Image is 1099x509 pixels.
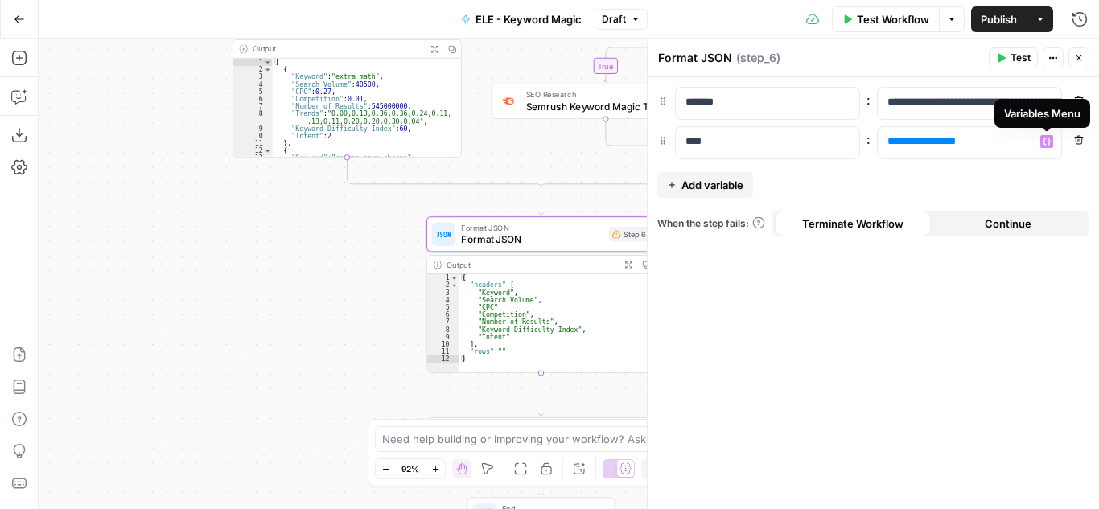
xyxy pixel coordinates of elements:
div: SEO ResearchSemrush Keyword Magic ToolStep 4 [492,84,721,119]
div: 1 [427,274,459,281]
div: Output[ { "Keyword":"extra math", "Search Volume":40500, "CPC":0.27, "Competition":0.01, "Number ... [233,1,462,158]
span: ( step_6 ) [736,50,780,66]
div: 3 [233,73,273,80]
span: ELE - Keyword Magic [475,11,582,27]
span: Toggle code folding, rows 12 through 21 [264,147,272,154]
div: 6 [233,96,273,103]
button: Add variable [657,172,753,198]
img: 8a3tdog8tf0qdwwcclgyu02y995m [500,94,515,109]
span: Toggle code folding, rows 1 through 1002 [264,59,272,66]
div: 3 [427,289,459,296]
button: Publish [971,6,1027,32]
div: 10 [427,341,459,348]
g: Edge from step_3 to step_4 [603,36,735,82]
g: Edge from step_6 to step_7 [539,373,544,416]
div: 4 [427,296,459,303]
span: Terminate Workflow [802,216,903,232]
a: When the step fails: [657,216,765,231]
div: 12 [233,147,273,154]
div: 9 [233,125,273,132]
div: 6 [427,311,459,318]
div: 9 [427,333,459,340]
span: SEO Research [526,88,679,101]
div: 4 [233,80,273,88]
div: Output [447,259,615,271]
span: : [866,90,871,109]
span: Publish [981,11,1017,27]
div: 8 [233,110,273,125]
div: IntegrationGoogle Sheets IntegrationStep 7 [426,417,656,453]
div: Format JSONFormat JSONStep 6Output{ "headers":[ "Keyword", "Search Volume", "CPC", "Competition",... [426,216,656,373]
div: 11 [427,348,459,355]
button: Test [989,47,1038,68]
button: Continue [931,211,1087,236]
div: 11 [233,140,273,147]
button: ELE - Keyword Magic [451,6,591,32]
span: Test [1011,51,1031,65]
span: Toggle code folding, rows 2 through 11 [264,66,272,73]
g: Edge from step_1-conditional-end to step_6 [539,187,544,215]
div: 10 [233,133,273,140]
button: Test Workflow [832,6,939,32]
div: 5 [233,88,273,95]
div: 2 [427,281,459,289]
span: Toggle code folding, rows 1 through 12 [451,274,459,281]
textarea: Format JSON [658,50,732,66]
div: Output [253,43,421,55]
span: Draft [602,12,626,27]
div: 7 [427,318,459,326]
span: Add variable [681,177,743,193]
div: Step 6 [609,227,649,241]
g: Edge from step_4 to step_3-conditional-end [606,119,735,153]
span: : [866,129,871,149]
span: Test Workflow [857,11,929,27]
div: 7 [233,103,273,110]
span: Continue [985,216,1031,232]
div: 5 [427,304,459,311]
div: 12 [427,355,459,363]
div: Variables Menu [1004,105,1080,121]
span: Semrush Keyword Magic Tool [526,99,679,113]
div: 2 [233,66,273,73]
span: Toggle code folding, rows 2 through 10 [451,281,459,289]
div: 13 [233,154,273,162]
g: Edge from step_2 to step_1-conditional-end [347,158,541,191]
span: Format JSON [461,232,603,247]
span: 92% [401,462,419,475]
span: Format JSON [461,222,603,234]
div: 8 [427,326,459,333]
div: 1 [233,59,273,66]
button: Draft [595,9,648,30]
g: Edge from step_7 to end [539,453,544,495]
g: Edge from step_3-conditional-end to step_1-conditional-end [541,150,735,191]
